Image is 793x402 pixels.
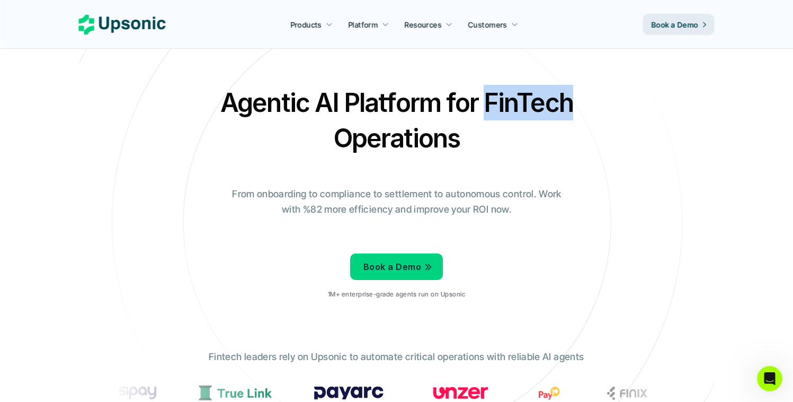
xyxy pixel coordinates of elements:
p: Fintech leaders rely on Upsonic to automate critical operations with reliable AI agents [209,349,584,365]
h2: Agentic AI Platform for FinTech Operations [211,85,582,156]
a: Book a Demo [350,254,443,280]
p: Customers [468,19,507,30]
iframe: Intercom live chat [757,366,782,391]
p: Book a Demo [652,19,699,30]
p: Resources [405,19,442,30]
a: Products [284,15,339,34]
p: Platform [348,19,378,30]
p: Products [290,19,322,30]
a: Book a Demo [643,14,715,35]
p: From onboarding to compliance to settlement to autonomous control. Work with %82 more efficiency ... [225,187,569,217]
p: 1M+ enterprise-grade agents run on Upsonic [328,291,465,298]
p: Book a Demo [363,259,421,275]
